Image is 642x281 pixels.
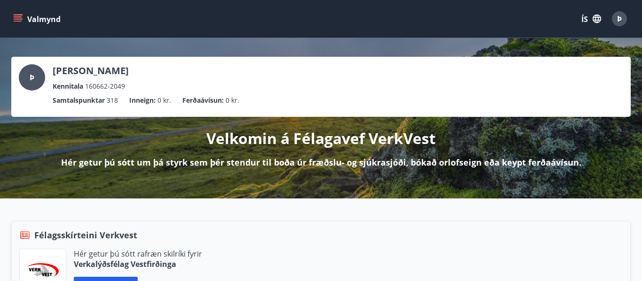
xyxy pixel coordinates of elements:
[53,96,105,105] font: Samtalspunktar
[107,96,118,105] font: 318
[581,14,588,24] font: ÍS
[608,8,631,30] button: Þ
[53,64,129,77] font: [PERSON_NAME]
[222,96,224,105] font: :
[61,157,581,168] font: Hér getur þú sótt um þá styrk sem þér stendur til boða úr fræðslu- og sjúkrasjóði, bókað orlofsei...
[154,96,156,105] font: :
[226,96,239,105] font: 0 kr.
[157,96,171,105] font: 0 kr.
[182,96,222,105] font: Ferðaávísun
[30,72,34,83] font: Þ
[27,14,61,24] font: Valmynd
[85,82,125,91] font: 160662-2049
[576,10,606,28] button: ÍS
[74,259,176,269] font: Verkalýðsfélag Vestfirðinga
[34,229,137,241] font: Félagsskírteini Verkvest
[617,14,622,24] font: Þ
[129,96,154,105] font: Inneign
[53,82,83,91] font: Kennitala
[74,249,202,259] font: Hér getur þú sótt rafræn skilríki fyrir
[206,128,436,148] font: Velkomin á Félagavef VerkVest
[11,10,64,27] button: matseðill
